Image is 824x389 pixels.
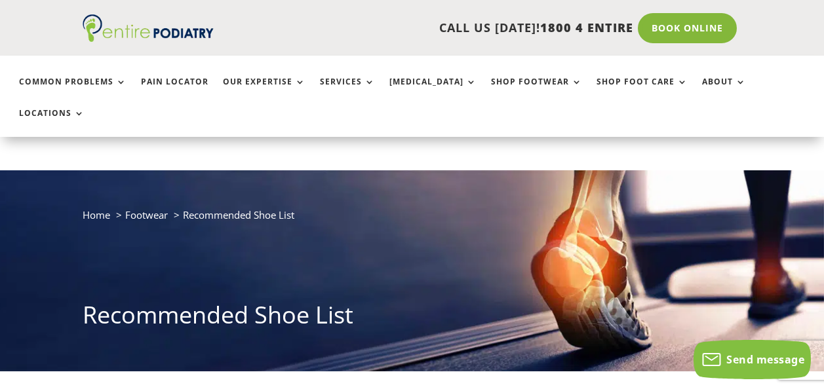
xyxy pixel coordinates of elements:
p: CALL US [DATE]! [230,20,633,37]
span: Recommended Shoe List [183,208,294,221]
a: Services [320,77,375,105]
img: logo (1) [83,14,214,42]
a: [MEDICAL_DATA] [389,77,477,105]
a: Shop Footwear [491,77,582,105]
a: Book Online [638,13,737,43]
a: Footwear [125,208,168,221]
a: Common Problems [19,77,127,105]
a: Shop Foot Care [597,77,688,105]
a: Pain Locator [141,77,208,105]
a: Our Expertise [223,77,305,105]
span: Send message [726,352,804,367]
nav: breadcrumb [83,206,742,233]
a: Entire Podiatry [83,31,214,45]
h1: Recommended Shoe List [83,299,742,338]
button: Send message [694,340,811,379]
a: Home [83,208,110,221]
span: 1800 4 ENTIRE [540,20,633,35]
a: Locations [19,109,85,137]
a: About [702,77,746,105]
